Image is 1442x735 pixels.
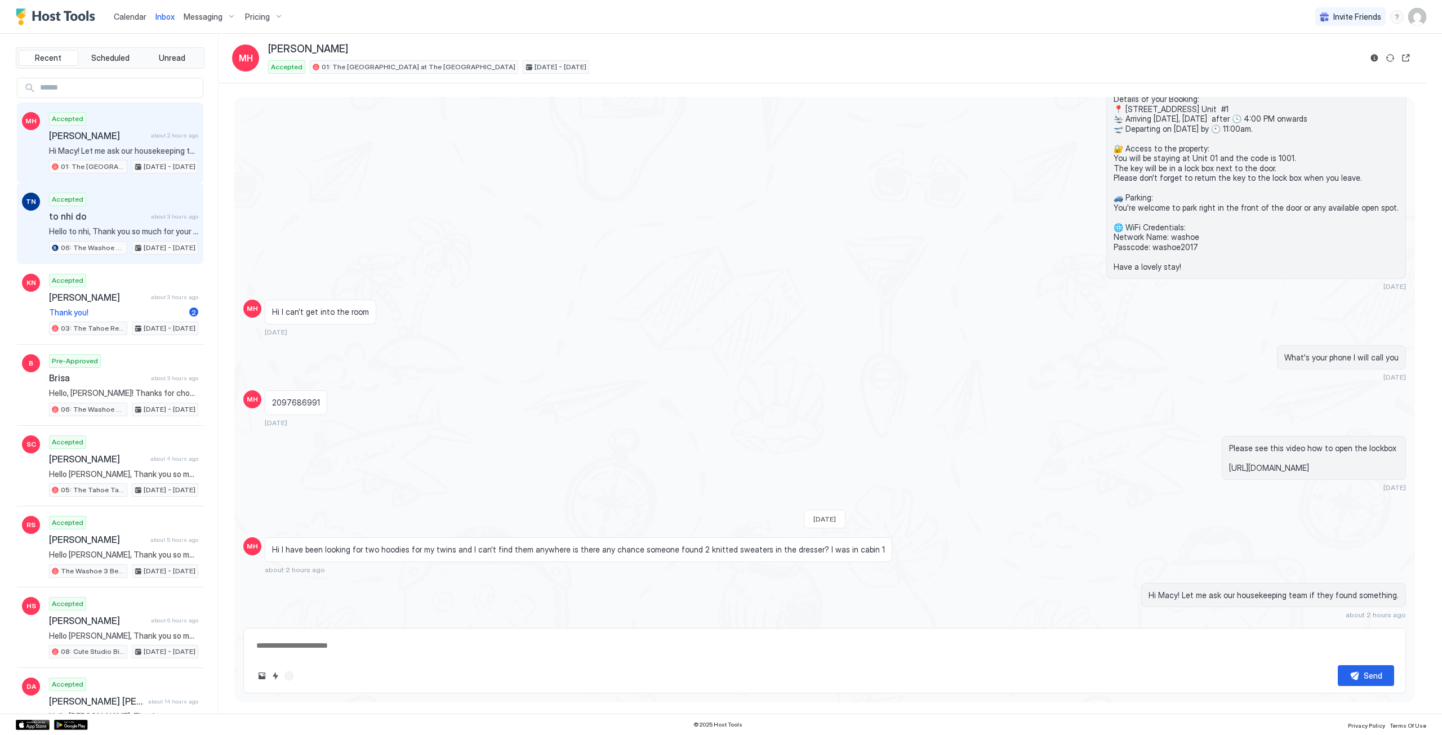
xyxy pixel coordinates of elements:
a: Calendar [114,11,146,23]
span: 06: The Washoe Sierra Studio [61,243,124,253]
span: Accepted [52,599,83,609]
span: about 3 hours ago [151,293,198,301]
span: [DATE] [813,515,836,523]
span: Hi Macy! Let me ask our housekeeping team if they found something. [1149,590,1399,600]
span: Accepted [52,679,83,689]
button: Recent [19,50,78,66]
span: to nhi do [49,211,146,222]
span: MH [25,116,37,126]
span: Hi [PERSON_NAME], thanks for booking your stay with us! Details of your Booking: 📍 [STREET_ADDRES... [1114,74,1399,271]
span: 05: The Tahoe Tamarack Pet Friendly Studio [61,485,124,495]
a: Terms Of Use [1390,719,1426,730]
span: MH [239,51,253,65]
span: Hello [PERSON_NAME], Thank you so much for your booking! We'll send the check-in instructions on ... [49,631,198,641]
span: HS [26,601,36,611]
span: TN [26,197,36,207]
button: Unread [142,50,202,66]
span: KN [26,278,36,288]
div: Google Play Store [54,720,88,730]
span: 2097686991 [272,398,320,408]
button: Send [1338,665,1394,686]
a: Inbox [155,11,175,23]
span: Hi I have been looking for two hoodies for my twins and I can’t find them anywhere is there any c... [272,545,885,555]
span: [PERSON_NAME] [49,453,146,465]
button: Quick reply [269,669,282,683]
span: RS [26,520,35,530]
span: Accepted [52,437,83,447]
div: User profile [1408,8,1426,26]
span: B [29,358,33,368]
span: [DATE] - [DATE] [144,243,195,253]
button: Scheduled [81,50,140,66]
span: The Washoe 3 Bedroom Family Unit [61,566,124,576]
span: about 5 hours ago [150,536,198,544]
span: © 2025 Host Tools [693,721,742,728]
span: [PERSON_NAME] [49,615,146,626]
span: Scheduled [91,53,130,63]
div: Send [1364,670,1382,681]
span: Recent [35,53,61,63]
span: 01: The [GEOGRAPHIC_DATA] at The [GEOGRAPHIC_DATA] [322,62,515,72]
span: [DATE] - [DATE] [144,647,195,657]
span: MH [247,394,258,404]
span: 06: The Washoe Sierra Studio [61,404,124,415]
span: Accepted [52,114,83,124]
button: Reservation information [1368,51,1381,65]
span: [DATE] - [DATE] [144,485,195,495]
span: Pre-Approved [52,356,98,366]
span: Unread [159,53,185,63]
span: Hello to nhi, Thank you so much for your booking! We'll send the check-in instructions on [DATE],... [49,226,198,237]
span: 01: The [GEOGRAPHIC_DATA] at The [GEOGRAPHIC_DATA] [61,162,124,172]
span: [DATE] - [DATE] [144,566,195,576]
div: tab-group [16,47,204,69]
span: [DATE] [1383,282,1406,291]
span: [PERSON_NAME] [49,534,146,545]
a: Privacy Policy [1348,719,1385,730]
span: about 2 hours ago [151,132,198,139]
span: [DATE] - [DATE] [144,404,195,415]
span: Accepted [52,194,83,204]
span: Invite Friends [1333,12,1381,22]
span: SC [26,439,36,449]
button: Sync reservation [1383,51,1397,65]
span: [DATE] [265,418,287,427]
div: menu [1390,10,1404,24]
span: [DATE] [265,328,287,336]
span: about 3 hours ago [151,375,198,382]
span: 08: Cute Studio Bike to Beach [61,647,124,657]
span: [PERSON_NAME] [49,292,146,303]
span: [PERSON_NAME] [49,130,146,141]
span: Hello [PERSON_NAME], Thank you so much for your booking! We'll send the check-in instructions [DA... [49,711,198,721]
span: Hi I can’t get into the room [272,307,369,317]
span: MH [247,304,258,314]
div: App Store [16,720,50,730]
span: about 2 hours ago [265,565,325,574]
span: Messaging [184,12,222,22]
span: Accepted [271,62,302,72]
span: about 3 hours ago [151,213,198,220]
span: Accepted [52,518,83,528]
span: about 14 hours ago [148,698,198,705]
span: [DATE] [1383,483,1406,492]
span: [DATE] - [DATE] [144,323,195,333]
span: Hello [PERSON_NAME], Thank you so much for your booking! We'll send the check-in instructions on ... [49,550,198,560]
span: MH [247,541,258,551]
span: Terms Of Use [1390,722,1426,729]
span: [DATE] - [DATE] [535,62,586,72]
span: Pricing [245,12,270,22]
input: Input Field [35,78,203,97]
span: Thank you! [49,308,185,318]
span: What's your phone I will call you [1284,353,1399,363]
span: Hi Macy! Let me ask our housekeeping team if they found something. [49,146,198,156]
span: 03: The Tahoe Retro Double Bed Studio [61,323,124,333]
span: Inbox [155,12,175,21]
button: Open reservation [1399,51,1413,65]
span: [PERSON_NAME] [PERSON_NAME] [49,696,144,707]
button: Upload image [255,669,269,683]
span: [DATE] - [DATE] [144,162,195,172]
a: Host Tools Logo [16,8,100,25]
span: [PERSON_NAME] [268,43,348,56]
span: Hello [PERSON_NAME], Thank you so much for your booking! We'll send the check-in instructions [DA... [49,469,198,479]
span: Brisa [49,372,146,384]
